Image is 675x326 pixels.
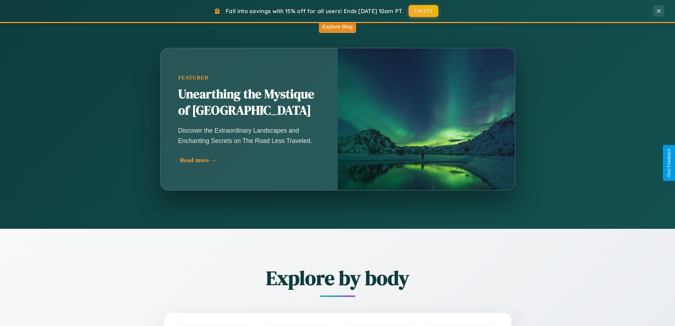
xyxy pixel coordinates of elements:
[178,126,320,145] p: Discover the Extraordinary Landscapes and Enchanting Secrets on The Road Less Traveled.
[178,75,320,81] div: Featured
[226,7,403,15] span: Fall into savings with 15% off for all users! Ends [DATE] 10am PT.
[666,149,671,177] div: Give Feedback
[125,264,550,292] h2: Explore by body
[319,20,356,33] button: Explore Blog
[409,5,438,17] button: FALL15
[178,86,320,119] h2: Unearthing the Mystique of [GEOGRAPHIC_DATA]
[180,156,322,164] div: Read more →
